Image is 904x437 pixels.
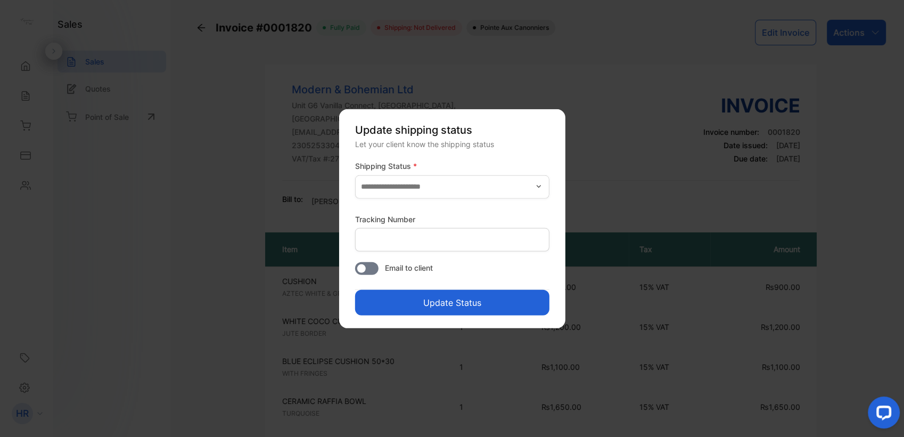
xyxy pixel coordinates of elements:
[355,122,549,138] p: Update shipping status
[355,160,549,172] label: Shipping Status
[355,139,549,150] div: Let your client know the shipping status
[355,289,549,315] button: Update Status
[355,213,415,224] label: Tracking Number
[859,392,904,437] iframe: LiveChat chat widget
[385,262,433,273] span: Email to client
